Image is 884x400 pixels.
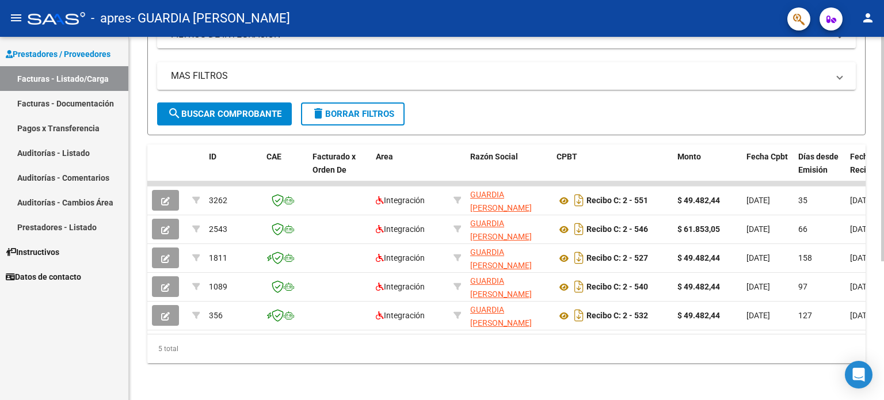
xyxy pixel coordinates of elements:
div: 5 total [147,334,866,363]
span: 2543 [209,224,227,234]
span: 35 [798,196,807,205]
span: [DATE] [850,253,874,262]
span: Integración [376,196,425,205]
span: Facturado x Orden De [313,152,356,174]
span: [DATE] [850,282,874,291]
span: 1089 [209,282,227,291]
datatable-header-cell: Días desde Emisión [794,144,845,195]
strong: Recibo C: 2 - 546 [586,225,648,234]
span: Fecha Cpbt [746,152,788,161]
datatable-header-cell: CPBT [552,144,673,195]
div: 27299542985 [470,188,547,212]
span: CAE [266,152,281,161]
strong: Recibo C: 2 - 540 [586,283,648,292]
span: Integración [376,224,425,234]
span: Prestadores / Proveedores [6,48,110,60]
span: GUARDIA [PERSON_NAME] [470,247,532,270]
div: 27299542985 [470,275,547,299]
mat-icon: delete [311,106,325,120]
mat-icon: search [167,106,181,120]
span: [DATE] [746,282,770,291]
span: 158 [798,253,812,262]
span: 356 [209,311,223,320]
i: Descargar documento [571,306,586,325]
span: [DATE] [850,224,874,234]
span: [DATE] [850,196,874,205]
span: [DATE] [850,311,874,320]
mat-expansion-panel-header: MAS FILTROS [157,62,856,90]
span: GUARDIA [PERSON_NAME] [470,305,532,327]
span: Buscar Comprobante [167,109,281,119]
datatable-header-cell: Fecha Cpbt [742,144,794,195]
i: Descargar documento [571,249,586,267]
span: ID [209,152,216,161]
strong: $ 49.482,44 [677,253,720,262]
span: GUARDIA [PERSON_NAME] [470,276,532,299]
datatable-header-cell: ID [204,144,262,195]
strong: $ 49.482,44 [677,311,720,320]
datatable-header-cell: Razón Social [466,144,552,195]
div: 27299542985 [470,246,547,270]
strong: $ 61.853,05 [677,224,720,234]
span: CPBT [557,152,577,161]
span: Integración [376,311,425,320]
strong: $ 49.482,44 [677,196,720,205]
span: 127 [798,311,812,320]
button: Borrar Filtros [301,102,405,125]
datatable-header-cell: Area [371,144,449,195]
span: - GUARDIA [PERSON_NAME] [131,6,290,31]
span: - apres [91,6,131,31]
span: GUARDIA [PERSON_NAME] [470,219,532,241]
strong: Recibo C: 2 - 551 [586,196,648,205]
span: [DATE] [746,311,770,320]
strong: Recibo C: 2 - 532 [586,311,648,321]
mat-icon: person [861,11,875,25]
span: Borrar Filtros [311,109,394,119]
span: Datos de contacto [6,271,81,283]
span: Instructivos [6,246,59,258]
span: [DATE] [746,196,770,205]
mat-panel-title: MAS FILTROS [171,70,828,82]
span: GUARDIA [PERSON_NAME] [470,190,532,212]
i: Descargar documento [571,277,586,296]
div: Open Intercom Messenger [845,361,872,388]
strong: Recibo C: 2 - 527 [586,254,648,263]
span: 97 [798,282,807,291]
div: 27299542985 [470,303,547,327]
button: Buscar Comprobante [157,102,292,125]
span: Razón Social [470,152,518,161]
span: Integración [376,282,425,291]
span: Area [376,152,393,161]
span: Monto [677,152,701,161]
span: Integración [376,253,425,262]
datatable-header-cell: Monto [673,144,742,195]
span: Días desde Emisión [798,152,839,174]
span: [DATE] [746,224,770,234]
span: 1811 [209,253,227,262]
span: [DATE] [746,253,770,262]
i: Descargar documento [571,220,586,238]
strong: $ 49.482,44 [677,282,720,291]
datatable-header-cell: CAE [262,144,308,195]
datatable-header-cell: Facturado x Orden De [308,144,371,195]
div: 27299542985 [470,217,547,241]
i: Descargar documento [571,191,586,209]
mat-icon: menu [9,11,23,25]
span: Fecha Recibido [850,152,882,174]
span: 66 [798,224,807,234]
span: 3262 [209,196,227,205]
